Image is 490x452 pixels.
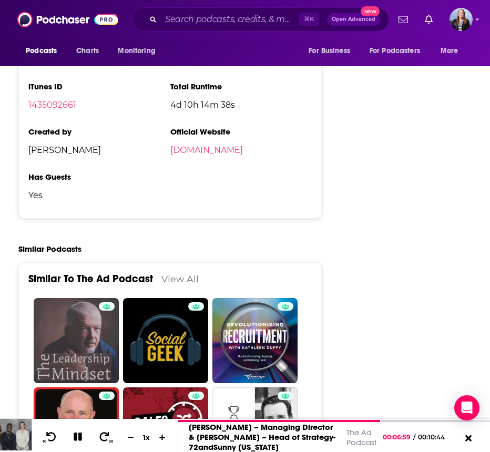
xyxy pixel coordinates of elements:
span: 10 [43,439,46,444]
span: New [361,6,380,16]
button: open menu [18,41,70,61]
span: Logged in as annarice [450,8,473,31]
h2: Similar Podcasts [18,244,81,254]
span: Podcasts [26,44,57,58]
a: 1435092661 [28,100,76,110]
h3: Total Runtime [170,81,312,91]
span: [PERSON_NAME] [28,145,170,155]
a: View All [161,273,199,284]
h3: Official Website [170,127,312,137]
span: 00:10:44 [415,433,455,441]
img: User Profile [450,8,473,31]
a: Similar To The Ad Podcast [28,272,153,285]
button: Open AdvancedNew [327,13,380,26]
span: For Podcasters [370,44,420,58]
a: The Ad Podcast [346,427,376,447]
button: Show profile menu [450,8,473,31]
a: [DOMAIN_NAME] [170,145,243,155]
span: Open Advanced [332,17,375,22]
a: Charts [69,41,105,61]
span: For Business [309,44,350,58]
span: More [441,44,458,58]
span: 30 [109,439,113,444]
a: Show notifications dropdown [394,11,412,28]
button: 30 [95,430,115,444]
div: Search podcasts, credits, & more... [132,7,389,32]
span: Charts [76,44,99,58]
div: Open Intercom Messenger [454,395,479,420]
h3: iTunes ID [28,81,170,91]
button: open menu [301,41,363,61]
div: 1 x [138,433,156,441]
span: Monitoring [118,44,155,58]
button: open menu [363,41,435,61]
span: ⌘ K [299,13,319,26]
button: open menu [433,41,472,61]
span: 00:06:59 [383,433,413,441]
a: Show notifications dropdown [421,11,437,28]
span: / [413,433,415,441]
h3: Has Guests [28,172,170,182]
a: [PERSON_NAME] – Managing Director & [PERSON_NAME] – Head of Strategy- 72andSunny [US_STATE] [189,422,335,452]
h3: Created by [28,127,170,137]
button: open menu [110,41,169,61]
img: Podchaser - Follow, Share and Rate Podcasts [17,9,118,29]
input: Search podcasts, credits, & more... [161,11,299,28]
span: 4d 10h 14m 38s [170,100,312,110]
button: 10 [40,430,60,444]
span: Yes [28,190,170,200]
